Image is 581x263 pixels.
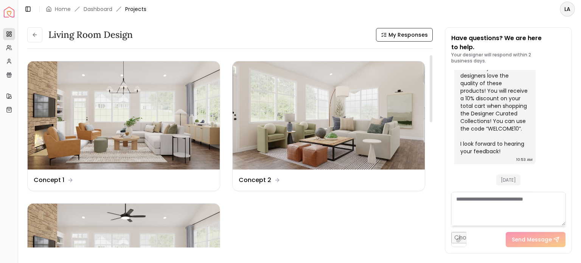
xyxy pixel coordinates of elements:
img: Concept 2 [233,61,425,170]
img: Spacejoy Logo [4,7,14,17]
span: LA [561,2,574,16]
h3: Living Room Design [48,29,133,41]
span: Projects [125,5,146,13]
button: My Responses [376,28,433,42]
nav: breadcrumb [46,5,146,13]
a: Spacejoy [4,7,14,17]
img: Concept 1 [28,61,220,170]
a: Concept 1Concept 1 [27,61,220,191]
dd: Concept 2 [239,176,271,185]
a: Home [55,5,71,13]
span: [DATE] [496,174,520,185]
dd: Concept 1 [34,176,64,185]
span: My Responses [388,31,428,39]
button: LA [560,2,575,17]
a: Concept 2Concept 2 [232,61,425,191]
div: 10:53 AM [516,156,533,163]
p: Have questions? We are here to help. [451,34,565,52]
p: Your designer will respond within 2 business days. [451,52,565,64]
a: Dashboard [84,5,112,13]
